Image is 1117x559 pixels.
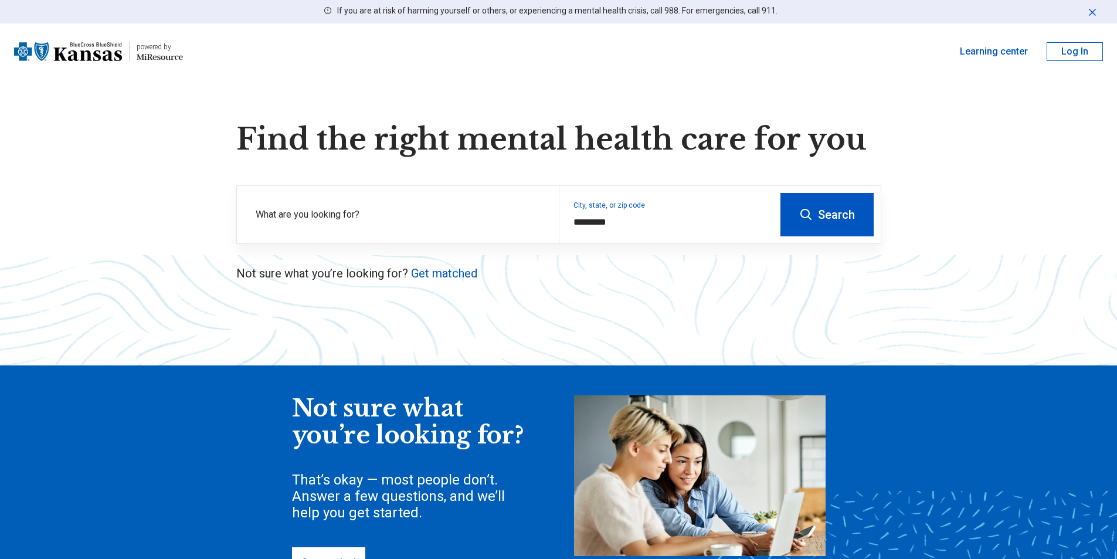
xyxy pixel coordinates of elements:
[137,42,183,52] div: powered by
[236,122,881,157] h1: Find the right mental health care for you
[256,208,545,222] label: What are you looking for?
[292,472,527,521] div: That’s okay — most people don’t. Answer a few questions, and we’ll help you get started.
[292,395,527,449] div: Not sure what you’re looking for?
[960,45,1028,59] a: Learning center
[236,265,881,282] p: Not sure what you’re looking for?
[14,38,122,66] img: Blue Cross Blue Shield Kansas
[780,193,874,236] button: Search
[337,5,778,17] p: If you are at risk of harming yourself or others, or experiencing a mental health crisis, call 98...
[14,38,183,66] a: Blue Cross Blue Shield Kansaspowered by
[411,266,477,280] a: Get matched
[1087,5,1098,19] button: Dismiss
[1047,42,1103,61] button: Log In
